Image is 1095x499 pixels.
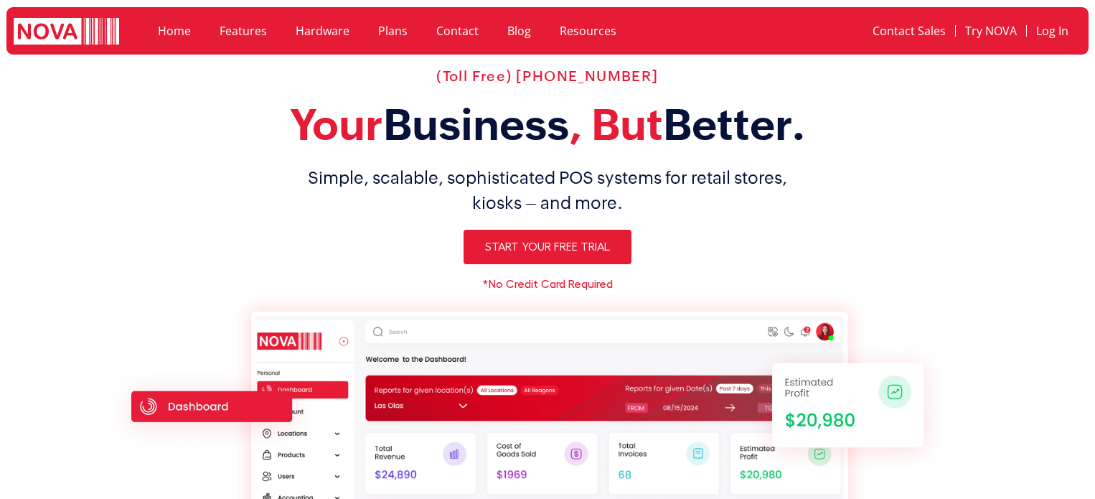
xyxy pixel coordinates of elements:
a: Hardware [281,14,364,47]
a: Features [205,14,281,47]
a: Blog [493,14,545,47]
a: Contact [422,14,493,47]
span: Business [383,100,569,149]
h1: Simple, scalable, sophisticated POS systems for retail stores, kiosks – and more. [102,165,993,215]
h2: Your , But [102,99,993,151]
a: Contact Sales [863,14,955,47]
nav: Menu [144,14,753,47]
a: Resources [545,14,631,47]
nav: Menu [768,14,1078,47]
span: Start Your Free Trial [485,241,610,253]
a: Start Your Free Trial [464,230,631,264]
a: Home [144,14,205,47]
h6: *No Credit Card Required [102,279,993,290]
a: Log In [1027,14,1078,47]
img: logo white [14,18,119,47]
a: Plans [364,14,422,47]
a: Try NOVA [956,14,1026,47]
h2: (Toll Free) [PHONE_NUMBER] [102,67,993,85]
span: Better. [663,100,806,149]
